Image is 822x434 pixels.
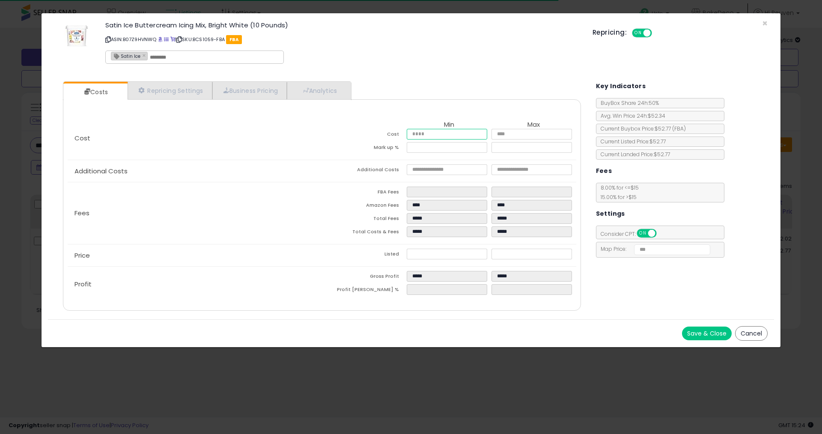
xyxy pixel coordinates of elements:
[762,17,768,30] span: ×
[593,29,627,36] h5: Repricing:
[322,187,407,200] td: FBA Fees
[596,184,639,201] span: 8.00 % for <= $15
[596,99,659,107] span: BuyBox Share 24h: 50%
[322,226,407,240] td: Total Costs & Fees
[655,125,686,132] span: $52.77
[322,249,407,262] td: Listed
[596,166,612,176] h5: Fees
[212,82,287,99] a: Business Pricing
[164,36,169,43] a: All offer listings
[68,281,322,288] p: Profit
[226,35,242,44] span: FBA
[596,125,686,132] span: Current Buybox Price:
[68,168,322,175] p: Additional Costs
[111,52,140,59] span: Satin Ice
[68,252,322,259] p: Price
[105,22,580,28] h3: Satin Ice Buttercream Icing Mix, Bright White (10 Pounds)
[322,271,407,284] td: Gross Profit
[68,135,322,142] p: Cost
[596,138,666,145] span: Current Listed Price: $52.77
[596,112,665,119] span: Avg. Win Price 24h: $52.34
[596,151,670,158] span: Current Landed Price: $52.77
[322,142,407,155] td: Mark up %
[170,36,175,43] a: Your listing only
[322,284,407,297] td: Profit [PERSON_NAME] %
[143,51,148,59] a: ×
[105,33,580,46] p: ASIN: B07Z9HVNWQ | SKU: BCS1059-FBA
[637,230,648,237] span: ON
[407,121,491,129] th: Min
[68,210,322,217] p: Fees
[651,30,664,37] span: OFF
[158,36,163,43] a: BuyBox page
[491,121,576,129] th: Max
[322,213,407,226] td: Total Fees
[287,82,350,99] a: Analytics
[322,200,407,213] td: Amazon Fees
[596,193,637,201] span: 15.00 % for > $15
[596,230,668,238] span: Consider CPT:
[322,129,407,142] td: Cost
[633,30,643,37] span: ON
[128,82,212,99] a: Repricing Settings
[596,245,711,253] span: Map Price:
[64,22,89,48] img: 41Cd63G-ndS._SL60_.jpg
[735,326,768,341] button: Cancel
[322,164,407,178] td: Additional Costs
[655,230,669,237] span: OFF
[672,125,686,132] span: ( FBA )
[596,81,646,92] h5: Key Indicators
[682,327,732,340] button: Save & Close
[596,208,625,219] h5: Settings
[63,83,127,101] a: Costs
